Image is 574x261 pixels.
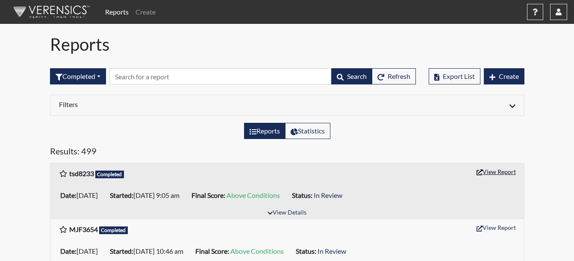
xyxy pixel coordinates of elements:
[53,100,522,110] div: Click to expand/collapse filters
[296,247,316,255] b: Status:
[195,247,229,255] b: Final Score:
[60,191,77,199] b: Date:
[60,247,77,255] b: Date:
[244,123,286,139] label: View the list of reports
[347,72,367,80] span: Search
[318,247,346,255] span: In Review
[106,244,192,258] li: [DATE] 10:46 am
[227,191,280,199] span: Above Conditions
[443,72,475,80] span: Export List
[473,221,520,234] button: View Report
[285,123,330,139] label: View statistics about completed interviews
[388,72,410,80] span: Refresh
[499,72,519,80] span: Create
[50,34,524,55] h1: Reports
[110,191,133,199] b: Started:
[106,188,188,202] li: [DATE] 9:05 am
[50,68,106,84] div: Filter by interview status
[95,171,124,178] span: Completed
[59,100,281,108] h6: Filters
[314,191,342,199] span: In Review
[230,247,284,255] span: Above Conditions
[109,68,332,84] input: Search by Registration ID, Interview Number, or Investigation Name.
[69,225,98,233] b: MJF3654
[110,247,133,255] b: Started:
[102,3,132,20] a: Reports
[50,68,106,84] button: Completed
[132,3,159,20] a: Create
[191,191,225,199] b: Final Score:
[69,169,94,177] b: tsd8233
[50,146,524,159] h5: Results: 499
[473,165,520,178] button: View Report
[292,191,312,199] b: Status:
[372,68,416,84] button: Refresh
[57,244,106,258] li: [DATE]
[264,207,310,219] button: View Details
[429,68,480,84] button: Export List
[484,68,524,84] button: Create
[331,68,372,84] button: Search
[99,226,128,234] span: Completed
[57,188,106,202] li: [DATE]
